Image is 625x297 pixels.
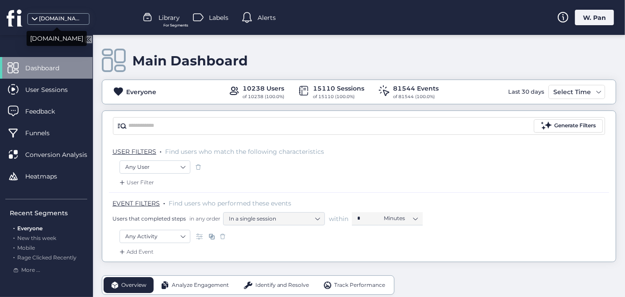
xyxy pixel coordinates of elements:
span: New this week [17,235,56,241]
div: [DOMAIN_NAME] [39,15,83,23]
div: Last 30 days [506,85,546,99]
span: . [13,243,15,251]
span: . [163,198,165,206]
div: W. Pan [575,10,614,25]
span: Rage Clicked Recently [17,254,77,261]
span: in any order [188,215,220,222]
div: Recent Segments [10,208,87,218]
div: [DOMAIN_NAME] [27,31,87,46]
span: within [329,214,348,223]
span: Mobile [17,244,35,251]
span: Analyze Engagement [172,281,229,289]
nz-select-item: Any Activity [125,230,185,243]
span: Conversion Analysis [25,150,100,160]
span: User Sessions [25,85,81,95]
div: 15110 Sessions [313,84,364,93]
span: Feedback [25,107,68,116]
span: Find users who performed these events [169,199,291,207]
span: Find users who match the following characteristics [165,148,324,156]
div: 81544 Events [393,84,439,93]
div: Everyone [126,87,156,97]
span: Identify and Resolve [255,281,309,289]
span: . [13,223,15,232]
div: of 81544 (100.0%) [393,93,439,100]
div: Generate Filters [554,122,596,130]
div: of 15110 (100.0%) [313,93,364,100]
span: Users that completed steps [112,215,186,222]
span: Dashboard [25,63,73,73]
span: Overview [121,281,147,289]
div: 10238 Users [243,84,284,93]
button: Generate Filters [534,119,603,133]
span: Library [158,13,180,23]
span: . [160,146,162,155]
span: Everyone [17,225,42,232]
span: EVENT FILTERS [112,199,160,207]
div: Select Time [551,87,593,97]
span: Labels [209,13,228,23]
div: of 10238 (100.0%) [243,93,284,100]
div: Add Event [118,247,154,256]
span: USER FILTERS [112,148,156,156]
span: Track Performance [334,281,385,289]
nz-select-item: In a single session [229,212,319,225]
span: Alerts [258,13,276,23]
nz-select-item: Any User [125,160,185,174]
span: . [13,252,15,261]
nz-select-item: Minutes [384,212,417,225]
div: User Filter [118,178,154,187]
span: . [13,233,15,241]
span: Funnels [25,128,63,138]
div: Main Dashboard [132,53,248,69]
span: More ... [21,266,40,274]
span: For Segments [163,23,188,28]
span: Heatmaps [25,171,70,181]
